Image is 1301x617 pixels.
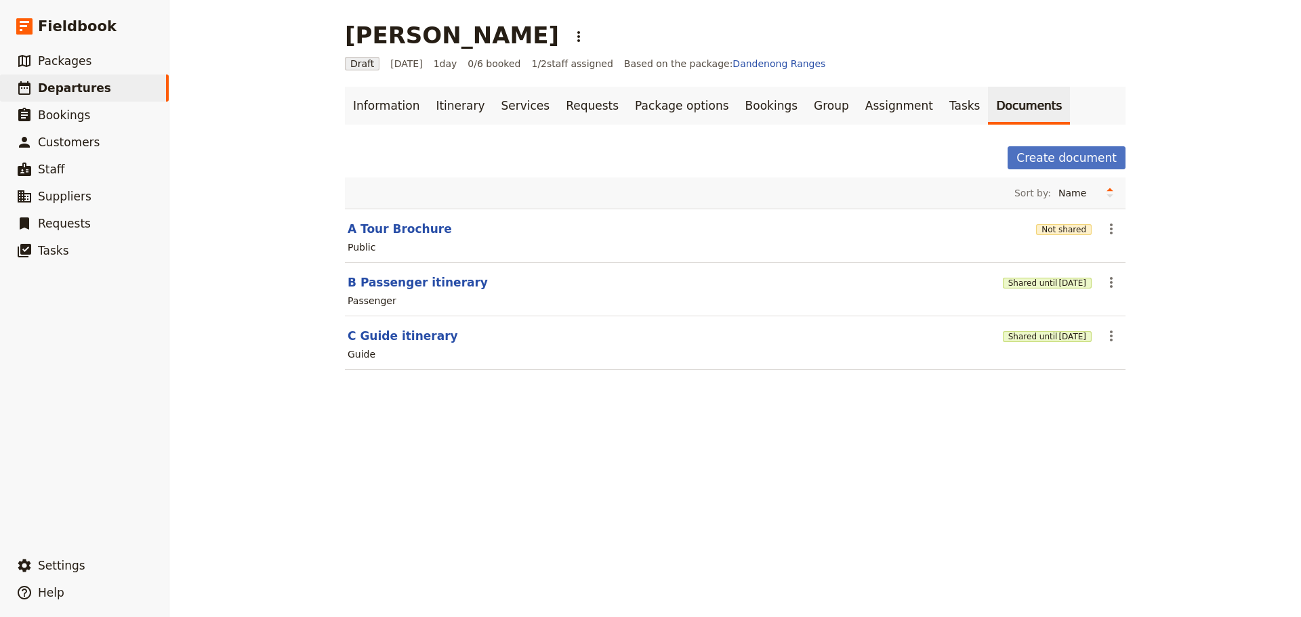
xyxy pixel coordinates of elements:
span: Suppliers [38,190,91,203]
span: Staff [38,163,65,176]
a: Itinerary [428,87,493,125]
span: Based on the package: [624,57,826,70]
span: Customers [38,135,100,149]
a: Documents [988,87,1070,125]
div: Guide [348,347,375,361]
button: Actions [1100,271,1123,294]
button: Shared until[DATE] [1003,331,1092,342]
span: [DATE] [1058,331,1086,342]
a: Bookings [737,87,806,125]
span: Help [38,586,64,599]
button: C Guide itinerary [348,328,458,344]
span: Bookings [38,108,90,122]
span: Tasks [38,244,69,257]
button: Actions [1100,217,1123,240]
span: Settings [38,559,85,572]
a: Information [345,87,428,125]
select: Sort by: [1052,183,1100,203]
button: B Passenger itinerary [348,274,488,291]
span: Draft [345,57,379,70]
span: 0/6 booked [468,57,520,70]
span: [DATE] [1058,278,1086,289]
button: Actions [567,25,590,48]
a: Requests [558,87,627,125]
button: A Tour Brochure [348,221,452,237]
span: 1 day [434,57,457,70]
span: Fieldbook [38,16,117,37]
span: Sort by: [1014,186,1051,200]
button: Create document [1008,146,1126,169]
div: Public [348,240,375,254]
a: Assignment [857,87,941,125]
span: 1 / 2 staff assigned [531,57,613,70]
span: [DATE] [390,57,422,70]
button: Not shared [1036,224,1092,235]
span: Requests [38,217,91,230]
span: Departures [38,81,111,95]
div: Passenger [348,294,396,307]
span: Packages [38,54,91,68]
button: Shared until[DATE] [1003,278,1092,289]
a: Package options [627,87,737,125]
button: Change sort direction [1100,183,1120,203]
a: Services [493,87,558,125]
a: Dandenong Ranges [732,58,825,69]
button: Actions [1100,324,1123,347]
a: Group [806,87,857,125]
h1: [PERSON_NAME] [345,22,559,49]
a: Tasks [941,87,989,125]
